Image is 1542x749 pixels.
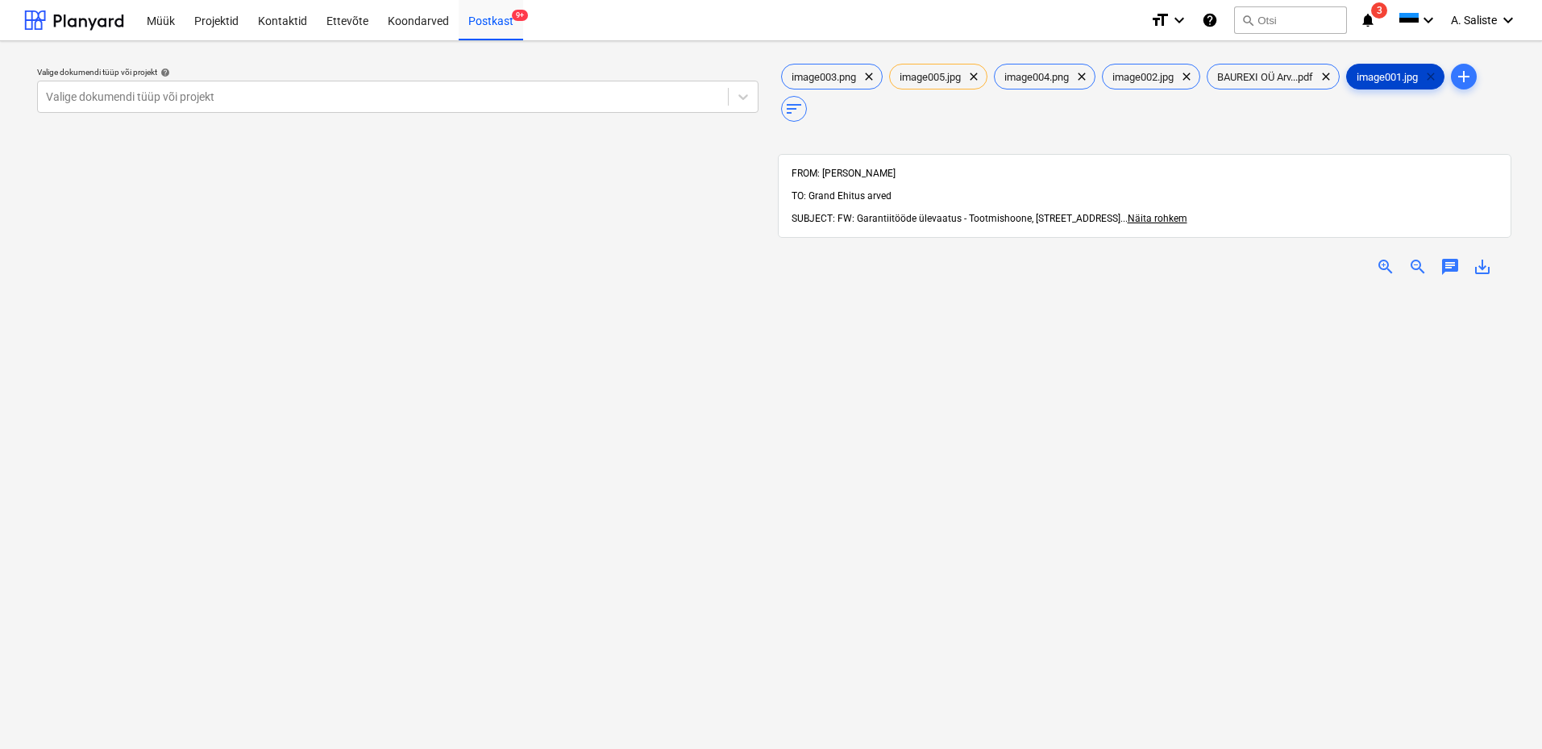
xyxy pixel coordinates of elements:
span: BAUREXI OÜ Arv...pdf [1207,71,1323,83]
span: clear [1421,67,1440,86]
div: image004.png [994,64,1095,89]
div: image001.jpg [1346,64,1444,89]
span: zoom_out [1408,257,1428,277]
i: Abikeskus [1202,10,1218,30]
span: clear [964,67,983,86]
span: Näita rohkem [1128,213,1187,224]
div: image002.jpg [1102,64,1200,89]
span: search [1241,14,1254,27]
button: Otsi [1234,6,1347,34]
div: BAUREXI OÜ Arv...pdf [1207,64,1340,89]
span: image003.png [782,71,866,83]
span: A. Saliste [1451,14,1497,27]
span: image002.jpg [1103,71,1183,83]
span: clear [1316,67,1336,86]
span: image004.png [995,71,1079,83]
span: ... [1120,213,1187,224]
span: SUBJECT: FW: Garantiitööde ülevaatus - Tootmishoone, [STREET_ADDRESS] [792,213,1120,224]
span: clear [1177,67,1196,86]
span: add [1454,67,1473,86]
i: keyboard_arrow_down [1419,10,1438,30]
i: notifications [1360,10,1376,30]
i: format_size [1150,10,1170,30]
div: image005.jpg [889,64,987,89]
div: image003.png [781,64,883,89]
span: 3 [1371,2,1387,19]
span: help [157,68,170,77]
span: chat [1440,257,1460,277]
div: Valige dokumendi tüüp või projekt [37,67,759,77]
span: TO: Grand Ehitus arved [792,190,892,202]
span: clear [1072,67,1091,86]
i: keyboard_arrow_down [1498,10,1518,30]
span: zoom_in [1376,257,1395,277]
span: 9+ [512,10,528,21]
span: sort [784,99,804,119]
span: FROM: [PERSON_NAME] [792,168,896,179]
span: image001.jpg [1347,71,1428,83]
span: save_alt [1473,257,1492,277]
span: clear [859,67,879,86]
i: keyboard_arrow_down [1170,10,1189,30]
iframe: Chat Widget [1461,672,1542,749]
span: image005.jpg [890,71,971,83]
